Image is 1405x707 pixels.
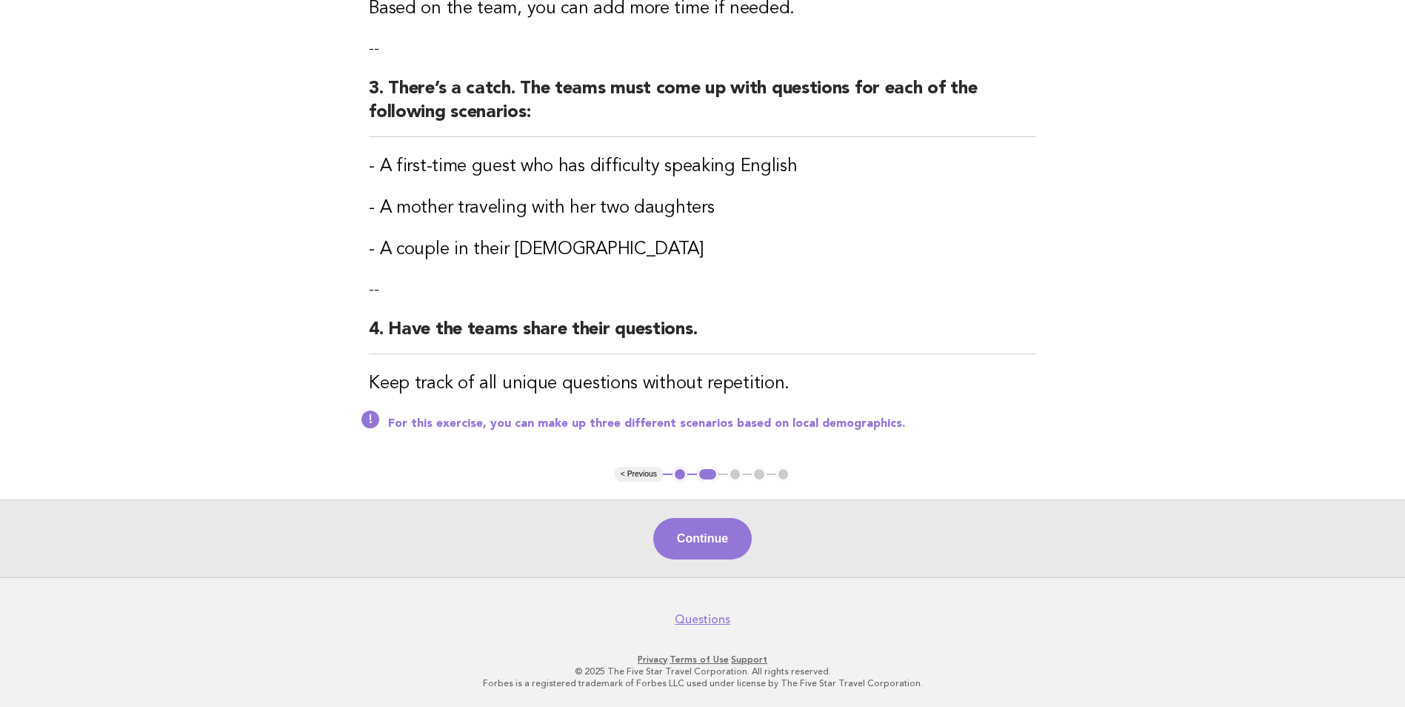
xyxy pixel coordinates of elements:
[250,654,1156,665] p: · ·
[388,416,1036,431] p: For this exercise, you can make up three different scenarios based on local demographics.
[369,39,1036,59] p: --
[369,372,1036,396] h3: Keep track of all unique questions without repetition.
[369,279,1036,300] p: --
[670,654,729,665] a: Terms of Use
[369,196,1036,220] h3: - A mother traveling with her two daughters
[675,612,730,627] a: Questions
[731,654,767,665] a: Support
[369,238,1036,262] h3: - A couple in their [DEMOGRAPHIC_DATA]
[369,155,1036,179] h3: - A first-time guest who has difficulty speaking English
[250,665,1156,677] p: © 2025 The Five Star Travel Corporation. All rights reserved.
[369,318,1036,354] h2: 4. Have the teams share their questions.
[653,518,752,560] button: Continue
[697,467,718,482] button: 2
[638,654,667,665] a: Privacy
[615,467,663,482] button: < Previous
[250,677,1156,689] p: Forbes is a registered trademark of Forbes LLC used under license by The Five Star Travel Corpora...
[369,77,1036,137] h2: 3. There’s a catch. The teams must come up with questions for each of the following scenarios:
[673,467,687,482] button: 1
